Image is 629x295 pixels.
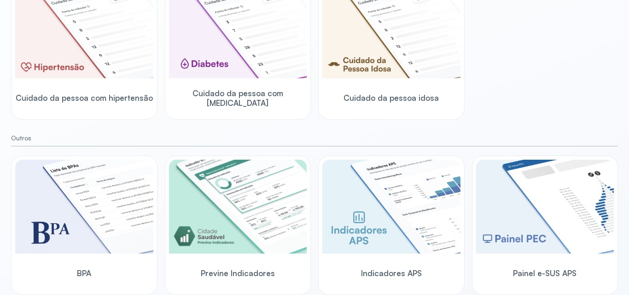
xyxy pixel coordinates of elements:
img: previne-brasil.png [169,160,307,254]
span: Previne Indicadores [201,268,275,278]
img: pec-panel.png [476,160,614,254]
span: Indicadores APS [361,268,422,278]
span: Cuidado da pessoa com [MEDICAL_DATA] [169,88,307,108]
small: Outros [11,134,618,142]
span: Painel e-SUS APS [513,268,577,278]
img: bpa.png [15,160,153,254]
span: BPA [77,268,91,278]
span: Cuidado da pessoa com hipertensão [16,93,153,103]
img: aps-indicators.png [322,160,460,254]
span: Cuidado da pessoa idosa [344,93,439,103]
